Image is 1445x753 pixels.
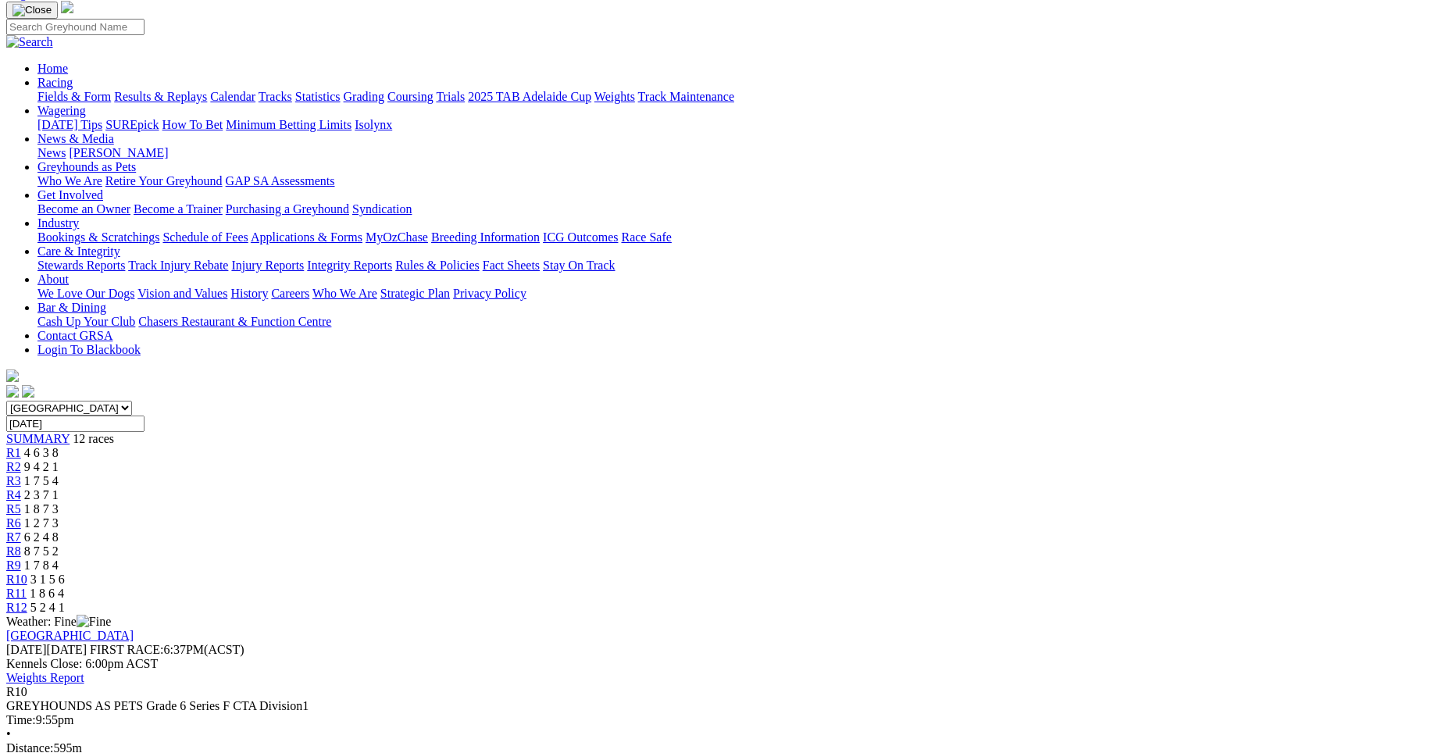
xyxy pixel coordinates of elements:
a: Breeding Information [431,230,540,244]
a: SUREpick [105,118,159,131]
a: Login To Blackbook [37,343,141,356]
a: How To Bet [162,118,223,131]
img: facebook.svg [6,385,19,398]
img: Close [12,4,52,16]
a: Vision and Values [137,287,227,300]
a: R4 [6,488,21,501]
a: Purchasing a Greyhound [226,202,349,216]
div: 9:55pm [6,713,1439,727]
a: R6 [6,516,21,530]
a: ICG Outcomes [543,230,618,244]
a: Fields & Form [37,90,111,103]
span: 1 7 8 4 [24,559,59,572]
a: GAP SA Assessments [226,174,335,187]
a: MyOzChase [366,230,428,244]
a: About [37,273,69,286]
a: Who We Are [312,287,377,300]
a: R3 [6,474,21,487]
a: Stay On Track [543,259,615,272]
div: GREYHOUNDS AS PETS Grade 6 Series F CTA Division1 [6,699,1439,713]
a: Who We Are [37,174,102,187]
img: Search [6,35,53,49]
a: Weights Report [6,671,84,684]
span: 2 3 7 1 [24,488,59,501]
span: Time: [6,713,36,726]
span: [DATE] [6,643,47,656]
span: 3 1 5 6 [30,573,65,586]
span: 6:37PM(ACST) [90,643,244,656]
span: 6 2 4 8 [24,530,59,544]
a: [DATE] Tips [37,118,102,131]
div: Wagering [37,118,1439,132]
div: Greyhounds as Pets [37,174,1439,188]
a: Syndication [352,202,412,216]
a: R12 [6,601,27,614]
a: Injury Reports [231,259,304,272]
a: R8 [6,544,21,558]
a: Home [37,62,68,75]
span: 1 7 5 4 [24,474,59,487]
div: News & Media [37,146,1439,160]
a: Minimum Betting Limits [226,118,351,131]
a: Track Injury Rebate [128,259,228,272]
a: Results & Replays [114,90,207,103]
a: Greyhounds as Pets [37,160,136,173]
span: 8 7 5 2 [24,544,59,558]
a: Privacy Policy [453,287,526,300]
span: [DATE] [6,643,87,656]
a: R11 [6,587,27,600]
span: Weather: Fine [6,615,111,628]
a: [PERSON_NAME] [69,146,168,159]
div: Racing [37,90,1439,104]
span: R10 [6,685,27,698]
a: We Love Our Dogs [37,287,134,300]
input: Search [6,19,144,35]
a: Bar & Dining [37,301,106,314]
a: Statistics [295,90,341,103]
a: Trials [436,90,465,103]
a: Rules & Policies [395,259,480,272]
span: 4 6 3 8 [24,446,59,459]
div: Industry [37,230,1439,244]
a: R1 [6,446,21,459]
span: R9 [6,559,21,572]
span: 9 4 2 1 [24,460,59,473]
a: Contact GRSA [37,329,112,342]
a: Integrity Reports [307,259,392,272]
span: R10 [6,573,27,586]
button: Toggle navigation [6,2,58,19]
span: 5 2 4 1 [30,601,65,614]
span: 1 8 6 4 [30,587,64,600]
a: Weights [594,90,635,103]
div: About [37,287,1439,301]
a: SUMMARY [6,432,70,445]
a: Care & Integrity [37,244,120,258]
a: Retire Your Greyhound [105,174,223,187]
a: Strategic Plan [380,287,450,300]
input: Select date [6,416,144,432]
span: 12 races [73,432,114,445]
a: Bookings & Scratchings [37,230,159,244]
a: News [37,146,66,159]
a: Schedule of Fees [162,230,248,244]
a: Get Involved [37,188,103,202]
a: Tracks [259,90,292,103]
a: Industry [37,216,79,230]
span: R7 [6,530,21,544]
a: R5 [6,502,21,516]
div: Get Involved [37,202,1439,216]
img: twitter.svg [22,385,34,398]
span: R2 [6,460,21,473]
a: Fact Sheets [483,259,540,272]
a: Track Maintenance [638,90,734,103]
div: Kennels Close: 6:00pm ACST [6,657,1439,671]
span: • [6,727,11,741]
